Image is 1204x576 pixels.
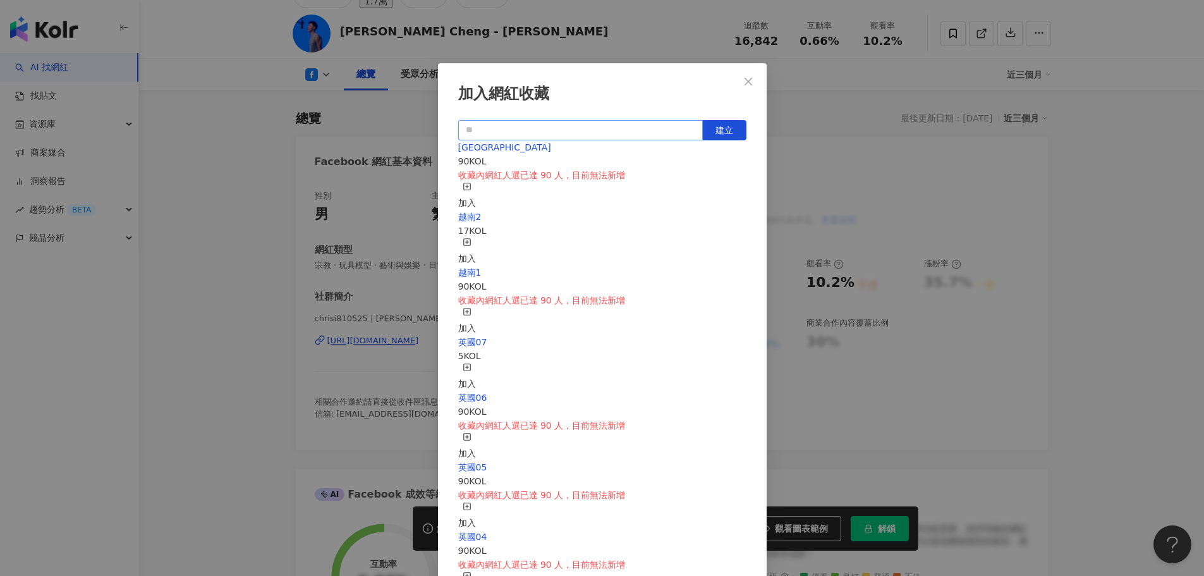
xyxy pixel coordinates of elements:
[458,83,746,105] div: 加入網紅收藏
[736,69,761,94] button: Close
[458,212,482,222] a: 越南2
[458,142,551,152] a: [GEOGRAPHIC_DATA]
[458,490,626,500] span: 收藏內網紅人選已達 90 人，目前無法新增
[458,502,476,530] button: 加入
[458,238,476,266] button: 加入
[458,170,626,180] span: 收藏內網紅人選已達 90 人，目前無法新增
[458,307,476,335] button: 加入
[458,432,476,460] button: 加入
[458,154,746,168] div: 90 KOL
[458,532,487,542] a: 英國04
[715,125,733,135] span: 建立
[458,560,626,570] span: 收藏內網紅人選已達 90 人，目前無法新增
[458,393,487,403] a: 英國06
[458,405,746,419] div: 90 KOL
[458,267,482,278] a: 越南1
[458,182,476,210] button: 加入
[458,544,746,558] div: 90 KOL
[458,363,476,391] button: 加入
[458,420,626,431] span: 收藏內網紅人選已達 90 人，目前無法新增
[458,337,487,347] a: 英國07
[458,224,746,238] div: 17 KOL
[702,120,746,140] button: 建立
[458,279,746,293] div: 90 KOL
[458,462,487,472] a: 英國05
[458,295,626,305] span: 收藏內網紅人選已達 90 人，目前無法新增
[458,349,746,363] div: 5 KOL
[458,474,746,488] div: 90 KOL
[743,77,753,87] span: close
